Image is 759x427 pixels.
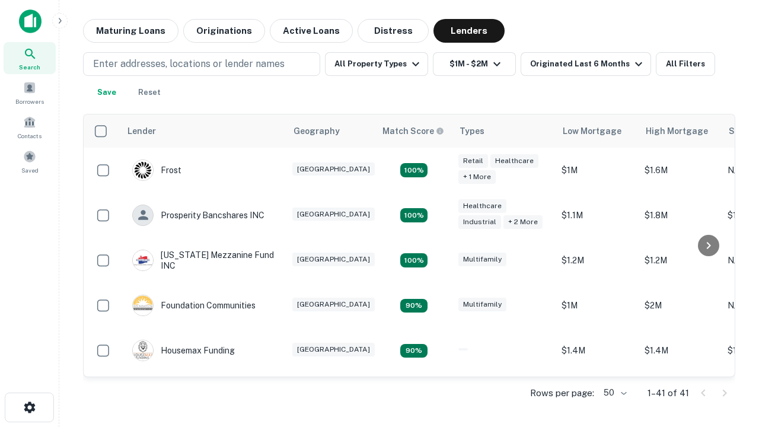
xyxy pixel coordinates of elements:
[458,215,501,229] div: Industrial
[183,19,265,43] button: Originations
[458,199,506,213] div: Healthcare
[563,124,621,138] div: Low Mortgage
[133,340,153,361] img: picture
[132,205,264,226] div: Prosperity Bancshares INC
[4,111,56,143] a: Contacts
[88,81,126,104] button: Save your search to get updates of matches that match your search criteria.
[83,19,178,43] button: Maturing Loans
[400,299,428,313] div: Matching Properties: 4, hasApolloMatch: undefined
[133,160,153,180] img: picture
[132,340,235,361] div: Housemax Funding
[521,52,651,76] button: Originated Last 6 Months
[530,386,594,400] p: Rows per page:
[286,114,375,148] th: Geography
[452,114,556,148] th: Types
[400,163,428,177] div: Matching Properties: 5, hasApolloMatch: undefined
[530,57,646,71] div: Originated Last 6 Months
[400,344,428,358] div: Matching Properties: 4, hasApolloMatch: undefined
[132,295,256,316] div: Foundation Communities
[292,208,375,221] div: [GEOGRAPHIC_DATA]
[556,193,639,238] td: $1.1M
[639,114,722,148] th: High Mortgage
[93,57,285,71] p: Enter addresses, locations or lender names
[19,9,42,33] img: capitalize-icon.png
[21,165,39,175] span: Saved
[325,52,428,76] button: All Property Types
[132,160,181,181] div: Frost
[127,124,156,138] div: Lender
[460,124,484,138] div: Types
[503,215,543,229] div: + 2 more
[648,386,689,400] p: 1–41 of 41
[639,328,722,373] td: $1.4M
[656,52,715,76] button: All Filters
[292,253,375,266] div: [GEOGRAPHIC_DATA]
[639,373,722,418] td: $1.6M
[400,253,428,267] div: Matching Properties: 5, hasApolloMatch: undefined
[433,52,516,76] button: $1M - $2M
[556,283,639,328] td: $1M
[400,208,428,222] div: Matching Properties: 8, hasApolloMatch: undefined
[490,154,538,168] div: Healthcare
[458,253,506,266] div: Multifamily
[375,114,452,148] th: Capitalize uses an advanced AI algorithm to match your search with the best lender. The match sco...
[556,238,639,283] td: $1.2M
[132,250,275,271] div: [US_STATE] Mezzanine Fund INC
[294,124,340,138] div: Geography
[292,162,375,176] div: [GEOGRAPHIC_DATA]
[4,145,56,177] a: Saved
[556,328,639,373] td: $1.4M
[270,19,353,43] button: Active Loans
[130,81,168,104] button: Reset
[458,170,496,184] div: + 1 more
[120,114,286,148] th: Lender
[458,298,506,311] div: Multifamily
[556,148,639,193] td: $1M
[639,238,722,283] td: $1.2M
[358,19,429,43] button: Distress
[556,373,639,418] td: $1.4M
[639,193,722,238] td: $1.8M
[433,19,505,43] button: Lenders
[382,125,444,138] div: Capitalize uses an advanced AI algorithm to match your search with the best lender. The match sco...
[599,384,629,401] div: 50
[700,294,759,351] iframe: Chat Widget
[133,250,153,270] img: picture
[133,295,153,316] img: picture
[83,52,320,76] button: Enter addresses, locations or lender names
[18,131,42,141] span: Contacts
[292,298,375,311] div: [GEOGRAPHIC_DATA]
[292,343,375,356] div: [GEOGRAPHIC_DATA]
[646,124,708,138] div: High Mortgage
[382,125,442,138] h6: Match Score
[15,97,44,106] span: Borrowers
[639,283,722,328] td: $2M
[4,42,56,74] a: Search
[556,114,639,148] th: Low Mortgage
[639,148,722,193] td: $1.6M
[4,77,56,109] a: Borrowers
[458,154,488,168] div: Retail
[19,62,40,72] span: Search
